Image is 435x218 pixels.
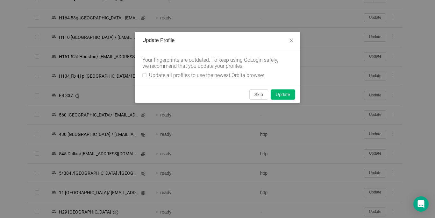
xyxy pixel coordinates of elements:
[271,89,295,100] button: Update
[289,38,294,43] i: icon: close
[249,89,268,100] button: Skip
[142,37,293,44] div: Update Profile
[413,196,429,212] div: Open Intercom Messenger
[282,32,300,50] button: Close
[142,57,282,69] div: Your fingerprints are outdated. To keep using GoLogin safely, we recommend that you update your p...
[146,72,267,78] span: Update all profiles to use the newest Orbita browser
